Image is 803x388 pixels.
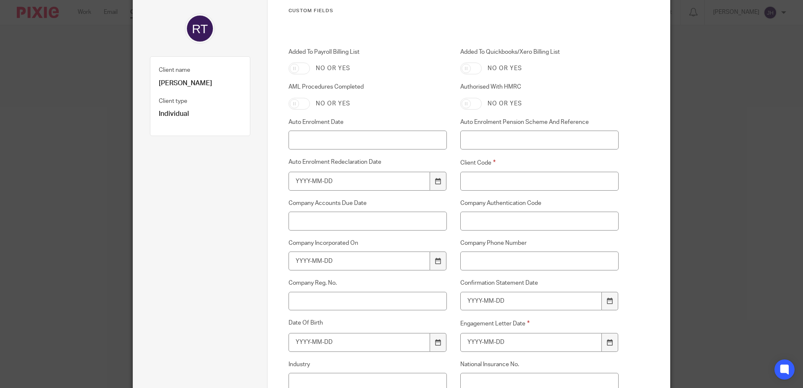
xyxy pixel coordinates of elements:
label: Client name [159,66,190,74]
label: National Insurance No. [460,360,619,369]
label: Company Authentication Code [460,199,619,207]
input: YYYY-MM-DD [289,333,430,352]
label: Company Accounts Due Date [289,199,447,207]
label: Company Incorporated On [289,239,447,247]
img: svg%3E [185,13,215,44]
label: Date Of Birth [289,319,447,328]
p: Individual [159,110,241,118]
label: Client type [159,97,187,105]
input: YYYY-MM-DD [460,292,602,311]
p: [PERSON_NAME] [159,79,241,88]
input: YYYY-MM-DD [289,252,430,270]
label: Company Reg. No. [289,279,447,287]
label: Confirmation Statement Date [460,279,619,287]
label: No or yes [488,64,522,73]
label: Industry [289,360,447,369]
label: Added To Quickbooks/Xero Billing List [460,48,619,56]
label: Auto Enrolment Date [289,118,447,126]
input: YYYY-MM-DD [460,333,602,352]
label: No or yes [316,64,350,73]
label: AML Procedures Completed [289,83,447,91]
label: No or yes [316,100,350,108]
h3: Custom fields [289,8,619,14]
label: Auto Enrolment Pension Scheme And Reference [460,118,619,126]
label: No or yes [488,100,522,108]
label: Added To Payroll Billing List [289,48,447,56]
label: Client Code [460,158,619,168]
label: Auto Enrolment Redeclaration Date [289,158,447,168]
input: YYYY-MM-DD [289,172,430,191]
label: Authorised With HMRC [460,83,619,91]
label: Engagement Letter Date [460,319,619,328]
label: Company Phone Number [460,239,619,247]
